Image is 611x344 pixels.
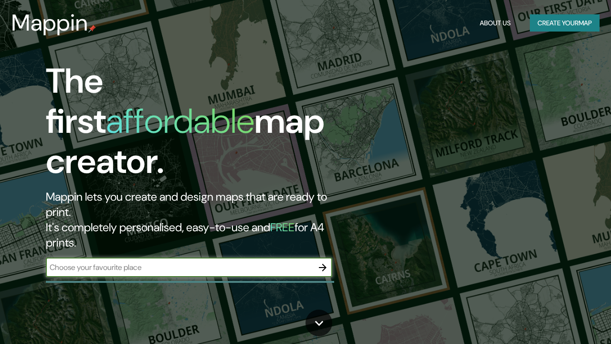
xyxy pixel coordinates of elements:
[46,189,351,250] h2: Mappin lets you create and design maps that are ready to print. It's completely personalised, eas...
[11,10,88,36] h3: Mappin
[476,14,515,32] button: About Us
[46,61,351,189] h1: The first map creator.
[88,25,96,32] img: mappin-pin
[530,14,600,32] button: Create yourmap
[270,220,295,235] h5: FREE
[106,99,254,143] h1: affordable
[46,262,313,273] input: Choose your favourite place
